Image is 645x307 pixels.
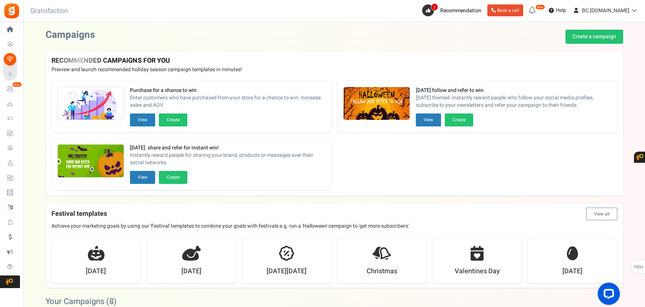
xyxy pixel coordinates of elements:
[416,87,611,94] strong: [DATE] follow and refer to win
[58,87,124,121] img: Recommended Campaigns
[445,113,473,126] button: Create
[22,4,76,19] h3: Gratisfaction
[535,4,545,10] em: New
[46,298,117,305] h2: Your Campaigns ( )
[3,83,20,95] a: New
[51,222,617,230] p: Achieve your marketing goals by using our 'Festival' templates to combine your goals with festiva...
[51,57,617,65] h4: RECOMMENDED CAMPAIGNS FOR YOU
[554,7,566,14] span: Help
[344,87,410,121] img: Recommended Campaigns
[51,66,617,73] p: Preview and launch recommended holiday season campaign templates in minutes!
[51,208,617,220] h4: Festival templates
[431,3,438,11] span: 1
[86,267,106,276] strong: [DATE]
[130,171,155,184] button: View
[130,152,325,166] span: Instantly reward people for sharing your brand, products or messages over their social networks
[422,4,484,16] a: 1 Recommendation
[565,30,623,44] a: Create a campaign
[12,82,22,87] em: New
[562,267,582,276] strong: [DATE]
[181,267,201,276] strong: [DATE]
[634,260,644,274] span: FAQs
[159,171,187,184] button: Create
[46,30,95,40] h2: Campaigns
[454,267,499,276] strong: Valentines Day
[130,113,155,126] button: View
[58,145,124,178] img: Recommended Campaigns
[546,4,569,16] a: Help
[440,7,481,14] span: Recommendation
[3,3,20,19] img: Gratisfaction
[416,94,611,109] span: [DATE] themed- Instantly reward people who follow your social media profiles, subscribe to your n...
[267,267,307,276] strong: [DATE][DATE]
[586,208,617,220] button: View all
[159,113,187,126] button: Create
[130,87,325,94] strong: Purchase for a chance to win
[416,113,441,126] button: View
[130,94,325,109] span: Enter customers who have purchased from your store for a chance to win. Increase sales and AOV.
[130,144,325,152] strong: [DATE]: share and refer for instant win!
[487,4,523,16] a: Book a call
[582,7,629,14] span: BC [DOMAIN_NAME]
[367,267,397,276] strong: Christmas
